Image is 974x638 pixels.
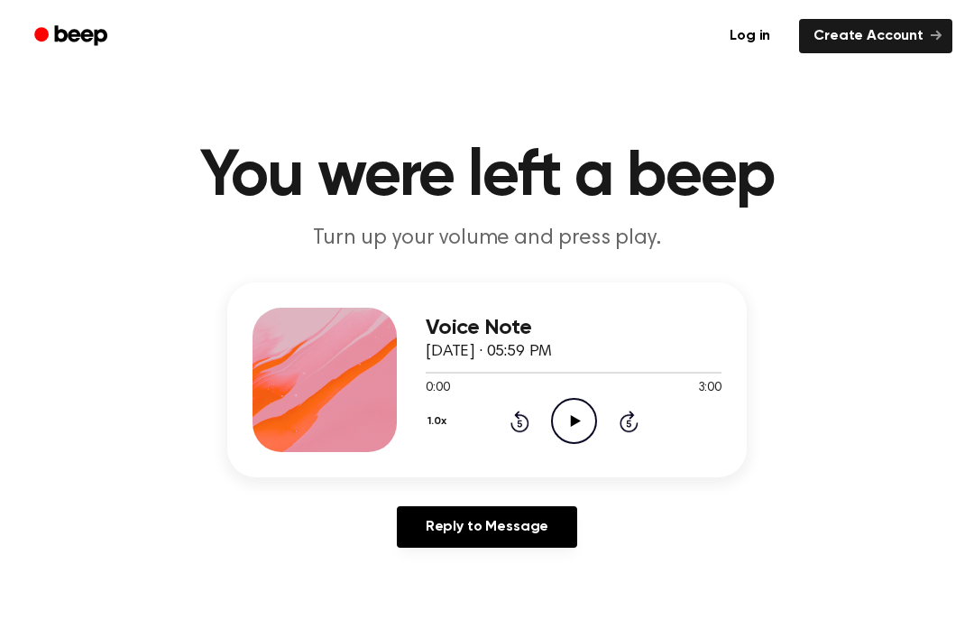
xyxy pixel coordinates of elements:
a: Reply to Message [397,506,577,548]
h3: Voice Note [426,316,721,340]
p: Turn up your volume and press play. [141,224,833,254]
span: 0:00 [426,379,449,398]
span: [DATE] · 05:59 PM [426,344,552,360]
a: Log in [712,15,788,57]
a: Beep [22,19,124,54]
button: 1.0x [426,406,453,437]
span: 3:00 [698,379,721,398]
h1: You were left a beep [25,144,949,209]
a: Create Account [799,19,952,53]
